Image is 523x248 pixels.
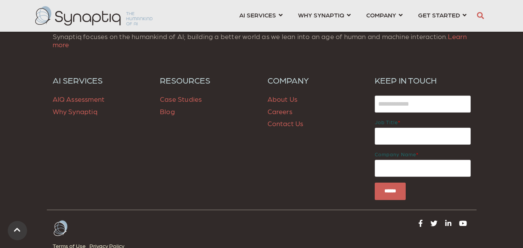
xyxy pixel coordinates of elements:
a: WHY SYNAPTIQ [298,8,351,22]
span: Job title [375,119,398,125]
img: Arctic-White Butterfly logo [53,220,68,237]
a: Blog [160,107,175,115]
a: Careers [268,107,292,115]
a: Why Synaptiq [53,107,98,115]
nav: menu [231,2,474,30]
span: Synaptiq focuses on the humankind of AI; building a better world as we lean into an age of human ... [53,32,467,49]
img: synaptiq logo-2 [35,6,153,26]
a: AI SERVICES [239,8,283,22]
a: About Us [268,95,298,103]
span: GET STARTED [418,10,460,20]
a: AI SERVICES [53,75,149,85]
a: RESOURCES [160,75,256,85]
a: Contact Us [268,119,304,127]
a: COMPANY [268,75,364,85]
a: COMPANY [366,8,403,22]
a: GET STARTED [418,8,466,22]
span: Company name [375,151,416,157]
h6: KEEP IN TOUCH [375,75,471,85]
a: AIQ Assessment [53,95,105,103]
a: Case Studies [160,95,202,103]
span: AI SERVICES [239,10,276,20]
a: Learn more [53,32,467,49]
span: COMPANY [366,10,396,20]
span: WHY SYNAPTIQ [298,10,344,20]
